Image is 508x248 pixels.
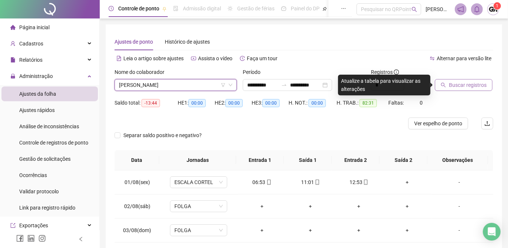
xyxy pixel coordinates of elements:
span: Validar protocolo [19,188,59,194]
th: Saída 1 [284,150,331,170]
span: lock [10,74,16,79]
span: mobile [314,180,320,185]
div: + [292,226,329,234]
span: 00:00 [188,99,206,107]
span: clock-circle [109,6,114,11]
span: left [78,237,83,242]
span: Faça um tour [247,55,277,61]
span: Gestão de férias [237,6,275,11]
span: Histórico de ajustes [165,39,210,45]
span: Link para registro rápido [19,205,75,211]
span: [PERSON_NAME] [426,5,450,13]
span: Ocorrências [19,172,47,178]
th: Entrada 2 [332,150,379,170]
th: Data [115,150,159,170]
div: + [389,202,426,210]
span: instagram [38,235,46,242]
span: Faltas: [388,100,405,106]
span: to [281,82,287,88]
span: Assista o vídeo [198,55,232,61]
span: Painel do DP [291,6,320,11]
span: Relatórios [19,57,42,63]
span: search [412,7,417,12]
div: + [244,226,280,234]
span: 1 [496,3,499,9]
div: Open Intercom Messenger [483,223,501,241]
th: Entrada 1 [236,150,284,170]
label: Nome do colaborador [115,68,169,76]
div: - [437,202,481,210]
span: ESCALA CORTEL [174,177,223,188]
span: Exportações [19,222,48,228]
span: swap [430,56,435,61]
div: Saldo total: [115,99,178,107]
span: Separar saldo positivo e negativo? [120,131,205,139]
div: HE 2: [215,99,252,107]
span: Registros [371,68,399,76]
span: Alternar para versão lite [437,55,491,61]
div: + [244,202,280,210]
span: ADRIANA CASTRO RIBEIRO FURTADO [119,79,232,91]
span: mobile [362,180,368,185]
div: - [437,226,481,234]
span: -13:44 [142,99,160,107]
span: FOLGA [174,201,223,212]
div: - [437,178,481,186]
div: + [292,202,329,210]
span: 03/08(dom) [123,227,151,233]
span: Ajustes rápidos [19,107,55,113]
span: 02/08(sáb) [124,203,150,209]
span: youtube [191,56,196,61]
span: Controle de registros de ponto [19,140,88,146]
span: sun [228,6,233,11]
span: Buscar registros [449,81,487,89]
span: export [10,223,16,228]
span: Observações [433,156,482,164]
span: 01/08(sex) [125,179,150,185]
span: pushpin [323,7,327,11]
span: swap-right [281,82,287,88]
span: dashboard [281,6,286,11]
span: Gestão de solicitações [19,156,71,162]
span: 00:00 [262,99,280,107]
span: search [441,82,446,88]
div: + [389,226,426,234]
span: pushpin [162,7,167,11]
div: HE 1: [178,99,215,107]
div: Atualize a tabela para visualizar as alterações [338,75,430,95]
div: 06:53 [244,178,280,186]
span: 0 [420,100,423,106]
button: Ver espelho de ponto [408,118,468,129]
span: file-text [116,56,122,61]
span: Cadastros [19,41,43,47]
span: 82:31 [359,99,377,107]
span: mobile [266,180,272,185]
th: Jornadas [159,150,236,170]
span: file-done [173,6,178,11]
span: ellipsis [341,6,346,11]
th: Observações [427,150,488,170]
div: 11:01 [292,178,329,186]
span: history [240,56,245,61]
span: facebook [16,235,24,242]
th: Saída 2 [379,150,427,170]
span: Leia o artigo sobre ajustes [123,55,184,61]
span: 00:00 [225,99,243,107]
span: Análise de inconsistências [19,123,79,129]
span: FOLGA [174,225,223,236]
div: 12:53 [341,178,377,186]
span: notification [457,6,464,13]
sup: Atualize o seu contato no menu Meus Dados [494,2,501,10]
span: file [10,57,16,62]
button: Buscar registros [435,79,492,91]
img: 67549 [488,4,499,15]
span: home [10,25,16,30]
span: Página inicial [19,24,50,30]
div: H. TRAB.: [337,99,388,107]
span: 00:00 [308,99,326,107]
span: bell [474,6,480,13]
span: Ajustes de ponto [115,39,153,45]
div: + [341,226,377,234]
span: filter [221,83,225,87]
span: Admissão digital [183,6,221,11]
